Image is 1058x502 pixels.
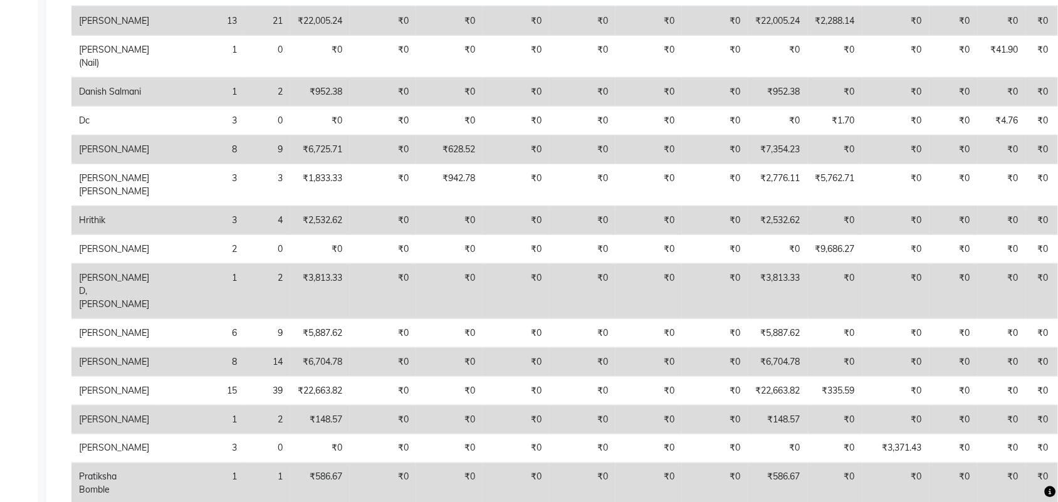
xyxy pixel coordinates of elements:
td: ₹0 [416,348,483,377]
td: ₹0 [1026,135,1056,164]
td: ₹0 [978,206,1026,235]
td: 9 [244,135,290,164]
td: ₹0 [808,434,862,463]
td: ₹0 [930,235,978,264]
td: ₹0 [350,235,416,264]
td: 0 [244,434,290,463]
td: 3 [157,434,244,463]
td: ₹0 [549,405,615,434]
td: ₹0 [1026,36,1056,78]
td: ₹0 [862,235,930,264]
td: ₹952.38 [290,78,350,107]
td: ₹0 [483,6,549,36]
td: ₹2,532.62 [748,206,808,235]
td: ₹335.59 [808,377,862,405]
td: [PERSON_NAME] [71,135,157,164]
td: [PERSON_NAME] [71,348,157,377]
td: ₹0 [1026,78,1056,107]
td: ₹0 [615,107,682,135]
td: ₹0 [290,36,350,78]
td: ₹0 [350,135,416,164]
td: ₹2,776.11 [748,164,808,206]
td: ₹0 [1026,319,1056,348]
td: ₹0 [1026,405,1056,434]
td: ₹4.76 [978,107,1026,135]
td: 1 [157,405,244,434]
td: ₹5,762.71 [808,164,862,206]
td: 21 [244,6,290,36]
td: [PERSON_NAME] [71,6,157,36]
td: 3 [244,164,290,206]
td: 8 [157,135,244,164]
td: ₹0 [483,319,549,348]
td: ₹0 [682,319,748,348]
td: ₹0 [748,434,808,463]
td: ₹0 [930,348,978,377]
td: ₹0 [350,377,416,405]
td: ₹0 [1026,348,1056,377]
td: 15 [157,377,244,405]
td: ₹3,813.33 [748,264,808,319]
td: [PERSON_NAME] (Nail) [71,36,157,78]
td: 39 [244,377,290,405]
td: ₹0 [549,164,615,206]
td: 3 [157,206,244,235]
td: ₹0 [808,78,862,107]
td: ₹0 [416,405,483,434]
td: ₹0 [862,405,930,434]
td: 0 [244,107,290,135]
td: ₹6,704.78 [290,348,350,377]
td: ₹0 [978,348,1026,377]
td: ₹0 [682,36,748,78]
td: ₹22,005.24 [290,6,350,36]
td: ₹2,288.14 [808,6,862,36]
td: ₹0 [549,6,615,36]
td: 2 [157,235,244,264]
td: ₹0 [483,348,549,377]
td: ₹7,354.23 [748,135,808,164]
td: 2 [244,264,290,319]
td: ₹0 [416,319,483,348]
td: ₹1.70 [808,107,862,135]
td: ₹0 [978,264,1026,319]
td: ₹0 [930,6,978,36]
td: [PERSON_NAME] [71,434,157,463]
td: ₹0 [930,78,978,107]
td: ₹0 [682,78,748,107]
td: ₹0 [416,264,483,319]
td: ₹0 [549,235,615,264]
td: ₹0 [290,235,350,264]
td: ₹0 [808,135,862,164]
td: [PERSON_NAME] [71,235,157,264]
td: 1 [157,264,244,319]
td: ₹0 [615,235,682,264]
td: ₹0 [416,434,483,463]
td: ₹0 [549,319,615,348]
td: ₹0 [978,434,1026,463]
td: ₹0 [930,164,978,206]
td: Dc [71,107,157,135]
td: ₹0 [978,164,1026,206]
td: ₹0 [350,405,416,434]
td: ₹0 [615,206,682,235]
td: ₹0 [615,78,682,107]
td: ₹0 [1026,434,1056,463]
td: ₹0 [930,107,978,135]
td: ₹0 [1026,377,1056,405]
td: ₹0 [862,164,930,206]
td: ₹0 [682,235,748,264]
td: ₹0 [808,264,862,319]
td: Hrithik [71,206,157,235]
td: 2 [244,78,290,107]
td: ₹0 [862,319,930,348]
td: ₹0 [615,164,682,206]
td: ₹0 [483,135,549,164]
td: ₹0 [682,434,748,463]
td: ₹0 [1026,206,1056,235]
td: ₹0 [978,78,1026,107]
td: ₹0 [483,377,549,405]
td: 3 [157,107,244,135]
td: ₹0 [682,135,748,164]
td: 4 [244,206,290,235]
td: ₹0 [978,6,1026,36]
